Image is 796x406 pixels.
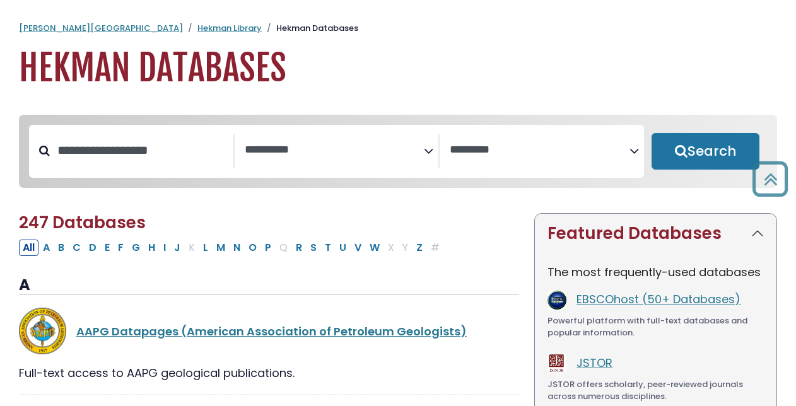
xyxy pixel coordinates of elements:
[19,211,146,234] span: 247 Databases
[336,240,350,256] button: Filter Results U
[170,240,184,256] button: Filter Results J
[101,240,114,256] button: Filter Results E
[76,323,467,339] a: AAPG Datapages (American Association of Petroleum Geologists)
[535,214,776,253] button: Featured Databases
[262,22,358,35] li: Hekman Databases
[321,240,335,256] button: Filter Results T
[50,140,233,161] input: Search database by title or keyword
[19,22,183,34] a: [PERSON_NAME][GEOGRAPHIC_DATA]
[85,240,100,256] button: Filter Results D
[292,240,306,256] button: Filter Results R
[197,22,262,34] a: Hekman Library
[351,240,365,256] button: Filter Results V
[144,240,159,256] button: Filter Results H
[413,240,426,256] button: Filter Results Z
[19,240,38,256] button: All
[213,240,229,256] button: Filter Results M
[19,115,777,188] nav: Search filters
[547,264,764,281] p: The most frequently-used databases
[450,144,629,157] textarea: Search
[160,240,170,256] button: Filter Results I
[547,315,764,339] div: Powerful platform with full-text databases and popular information.
[39,240,54,256] button: Filter Results A
[19,364,519,381] div: Full-text access to AAPG geological publications.
[261,240,275,256] button: Filter Results P
[577,291,740,307] a: EBSCOhost (50+ Databases)
[747,167,793,190] a: Back to Top
[547,378,764,403] div: JSTOR offers scholarly, peer-reviewed journals across numerous disciplines.
[230,240,244,256] button: Filter Results N
[19,22,777,35] nav: breadcrumb
[245,144,424,157] textarea: Search
[54,240,68,256] button: Filter Results B
[19,239,445,255] div: Alpha-list to filter by first letter of database name
[128,240,144,256] button: Filter Results G
[199,240,212,256] button: Filter Results L
[114,240,127,256] button: Filter Results F
[652,133,759,170] button: Submit for Search Results
[19,47,777,90] h1: Hekman Databases
[69,240,85,256] button: Filter Results C
[19,276,519,295] h3: A
[245,240,260,256] button: Filter Results O
[366,240,383,256] button: Filter Results W
[307,240,320,256] button: Filter Results S
[577,355,612,371] a: JSTOR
